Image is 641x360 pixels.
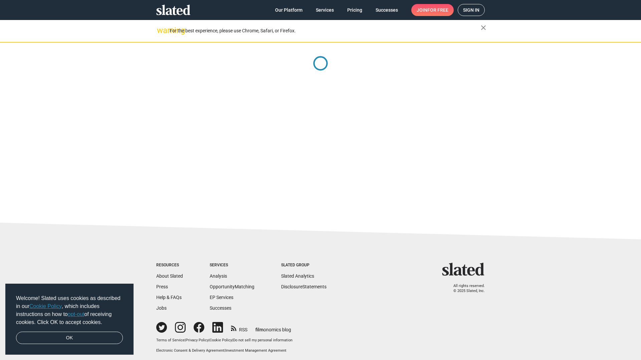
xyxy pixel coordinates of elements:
[427,4,448,16] span: for free
[446,284,485,293] p: All rights reserved. © 2025 Slated, Inc.
[16,294,123,326] span: Welcome! Slated uses cookies as described in our , which includes instructions on how to of recei...
[16,332,123,344] a: dismiss cookie message
[270,4,308,16] a: Our Platform
[156,295,182,300] a: Help & FAQs
[376,4,398,16] span: Successes
[463,4,479,16] span: Sign in
[370,4,403,16] a: Successes
[417,4,448,16] span: Join
[479,24,487,32] mat-icon: close
[156,263,183,268] div: Resources
[156,305,167,311] a: Jobs
[210,305,231,311] a: Successes
[210,338,232,342] a: Cookie Policy
[210,263,254,268] div: Services
[68,311,84,317] a: opt-out
[185,338,186,342] span: |
[209,338,210,342] span: |
[281,273,314,279] a: Slated Analytics
[310,4,339,16] a: Services
[5,284,134,355] div: cookieconsent
[224,348,225,353] span: |
[156,273,183,279] a: About Slated
[210,295,233,300] a: EP Services
[232,338,233,342] span: |
[233,338,292,343] button: Do not sell my personal information
[255,327,263,332] span: film
[458,4,485,16] a: Sign in
[210,284,254,289] a: OpportunityMatching
[411,4,454,16] a: Joinfor free
[156,348,224,353] a: Electronic Consent & Delivery Agreement
[275,4,302,16] span: Our Platform
[186,338,209,342] a: Privacy Policy
[170,26,481,35] div: For the best experience, please use Chrome, Safari, or Firefox.
[347,4,362,16] span: Pricing
[156,338,185,342] a: Terms of Service
[342,4,368,16] a: Pricing
[156,284,168,289] a: Press
[231,323,247,333] a: RSS
[157,26,165,34] mat-icon: warning
[281,284,327,289] a: DisclosureStatements
[210,273,227,279] a: Analysis
[281,263,327,268] div: Slated Group
[255,321,291,333] a: filmonomics blog
[225,348,286,353] a: Investment Management Agreement
[316,4,334,16] span: Services
[29,303,62,309] a: Cookie Policy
